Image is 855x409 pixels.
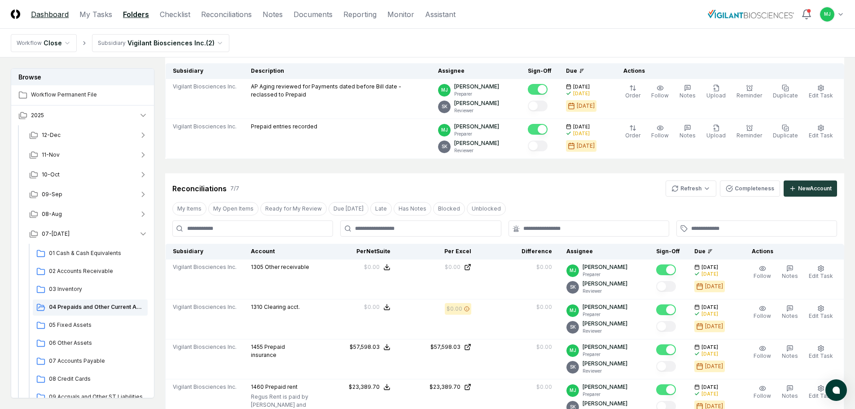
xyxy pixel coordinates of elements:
p: Preparer [583,311,627,318]
span: Upload [706,92,726,99]
button: Follow [752,343,773,362]
span: [DATE] [573,84,590,90]
img: Vigilant Biosciences logo [708,10,794,18]
p: Reviewer [583,328,627,334]
th: Sign-Off [649,244,687,259]
button: Duplicate [771,123,800,141]
button: 2025 [11,106,155,125]
button: Mark complete [528,141,548,151]
span: Vigilant Biosciences Inc. [173,83,237,91]
p: AP Aging reviewed for Payments dated before Bill date - reclassed to Prepaid [251,83,424,99]
span: SK [570,364,576,370]
button: Follow [649,83,671,101]
p: [PERSON_NAME] [454,139,499,147]
span: Order [625,132,640,139]
a: Dashboard [31,9,69,20]
span: Duplicate [773,132,798,139]
button: Upload [705,123,728,141]
span: SK [570,324,576,330]
span: Duplicate [773,92,798,99]
h3: Browse [11,69,154,85]
button: Due Today [329,202,368,215]
p: [PERSON_NAME] [454,99,499,107]
div: [DATE] [702,391,718,397]
a: Workflow Permanent File [11,85,155,105]
span: SK [442,143,447,150]
span: Order [625,92,640,99]
div: Due [694,247,730,255]
span: Notes [680,92,696,99]
a: Reconciliations [201,9,252,20]
button: Mark complete [528,124,548,135]
span: 07-[DATE] [42,230,70,238]
p: [PERSON_NAME] [583,280,627,288]
span: Vigilant Biosciences Inc. [173,343,237,351]
span: 1455 [251,343,263,350]
p: Reviewer [583,368,627,374]
th: Assignee [431,63,521,79]
span: Reminder [737,132,762,139]
button: My Items [172,202,206,215]
span: 09 Accruals and Other ST Liabilities [49,393,144,401]
div: New Account [798,185,832,193]
button: Mark complete [528,101,548,111]
div: $0.00 [536,263,552,271]
div: Reconciliations [172,183,227,194]
span: Reminder [737,92,762,99]
a: 06 Other Assets [33,335,148,352]
button: 11-Nov [22,145,155,165]
button: Notes [678,83,697,101]
button: Mark complete [656,281,676,292]
button: Refresh [666,180,716,197]
button: Reminder [735,83,764,101]
p: Prepaid entries recorded [251,123,317,131]
p: [PERSON_NAME] [454,83,499,91]
button: Late [370,202,392,215]
button: $0.00 [364,303,390,311]
span: Edit Task [809,392,833,399]
p: [PERSON_NAME] [454,123,499,131]
button: 10-Oct [22,165,155,185]
button: Mark complete [656,304,676,315]
th: Per Excel [398,244,478,259]
p: Reviewer [454,107,499,114]
button: Notes [780,383,800,402]
button: Edit Task [807,123,835,141]
div: [DATE] [702,311,718,317]
span: [DATE] [702,384,718,391]
button: Mark complete [528,84,548,95]
button: $57,598.03 [350,343,390,351]
span: Edit Task [809,312,833,319]
a: 04 Prepaids and Other Current Assets [33,299,148,316]
p: Preparer [583,391,627,398]
th: Sign-Off [521,63,559,79]
div: [DATE] [577,142,595,150]
a: Monitor [387,9,414,20]
button: Mark complete [656,344,676,355]
span: 01 Cash & Cash Equivalents [49,249,144,257]
span: 06 Other Assets [49,339,144,347]
th: Difference [478,244,559,259]
div: [DATE] [705,362,723,370]
a: Documents [294,9,333,20]
div: Actions [745,247,837,255]
button: MJ [819,6,835,22]
a: 08 Credit Cards [33,371,148,387]
button: My Open Items [208,202,259,215]
p: [PERSON_NAME] [583,320,627,328]
div: [DATE] [577,102,595,110]
th: Subsidiary [166,244,244,259]
button: Blocked [433,202,465,215]
span: Vigilant Biosciences Inc. [173,303,237,311]
button: Order [623,83,642,101]
span: Clearing acct. [264,303,300,310]
span: Notes [782,352,798,359]
a: $57,598.03 [405,343,471,351]
span: 1305 [251,264,263,270]
button: Duplicate [771,83,800,101]
p: [PERSON_NAME] [583,360,627,368]
button: 07-[DATE] [22,224,155,244]
a: My Tasks [79,9,112,20]
div: $0.00 [364,263,380,271]
p: [PERSON_NAME] [583,303,627,311]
